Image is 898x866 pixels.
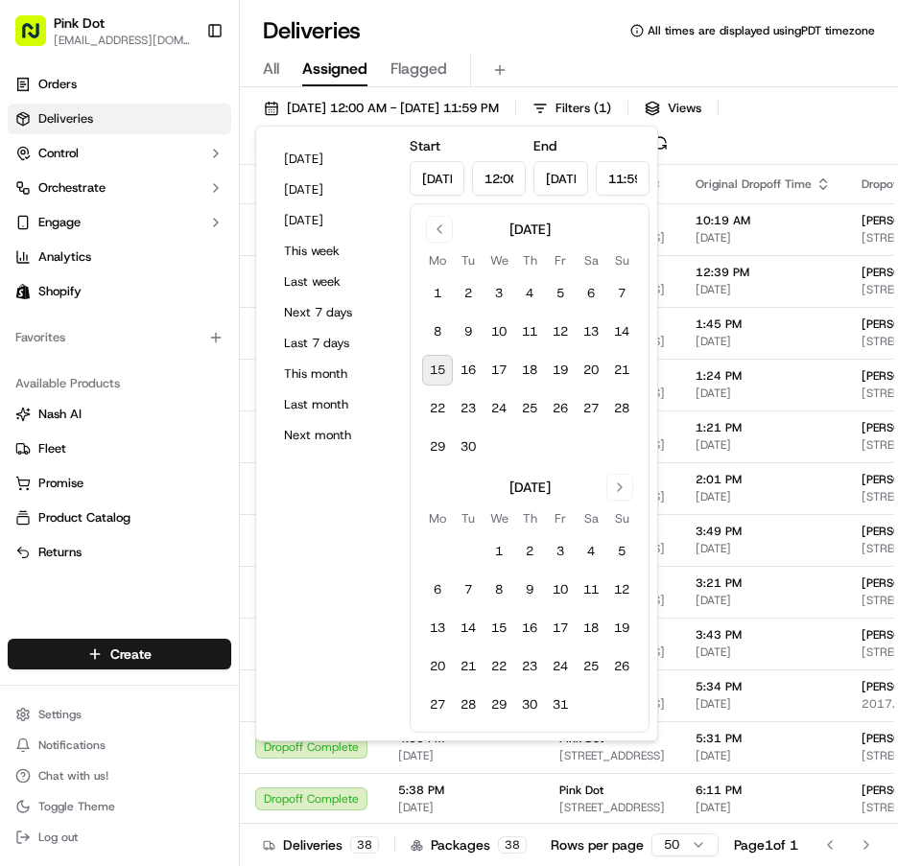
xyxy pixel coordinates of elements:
th: Friday [545,250,576,270]
button: Go to next month [606,474,633,501]
span: [DATE] [696,489,831,504]
span: Toggle Theme [38,799,115,814]
button: Last month [275,391,390,418]
button: 20 [422,651,453,682]
span: Notifications [38,737,106,753]
span: Views [668,100,701,117]
button: 27 [576,393,606,424]
div: We're available if you need us! [86,202,264,218]
img: David kim [19,279,50,310]
button: 23 [514,651,545,682]
button: 5 [606,536,637,567]
button: 16 [514,613,545,644]
span: [DATE] 12:00 AM - [DATE] 11:59 PM [287,100,499,117]
button: This week [275,238,390,265]
button: 4 [576,536,606,567]
button: Orchestrate [8,173,231,203]
button: 8 [484,574,514,605]
button: 1 [484,536,514,567]
span: [DATE] [696,696,831,712]
button: 14 [453,613,484,644]
th: Saturday [576,508,606,528]
button: 11 [576,574,606,605]
button: 24 [484,393,514,424]
button: 20 [576,355,606,386]
button: 26 [545,393,576,424]
span: 1:45 PM [696,316,831,332]
button: 17 [484,355,514,386]
button: [EMAIL_ADDRESS][DOMAIN_NAME] [54,33,191,48]
button: Last week [275,269,390,295]
span: Chat with us! [38,768,108,784]
button: 23 [453,393,484,424]
button: [DATE] [275,176,390,203]
button: Chat with us! [8,762,231,789]
span: 5:34 PM [696,679,831,694]
button: Nash AI [8,399,231,430]
button: 12 [545,316,576,347]
button: 15 [422,355,453,386]
span: Assigned [302,58,367,81]
span: 10:19 AM [696,213,831,228]
button: 14 [606,316,637,347]
span: Control [38,145,79,162]
div: Favorites [8,322,231,353]
span: 12:39 PM [696,265,831,280]
span: Nash AI [38,406,82,423]
button: Engage [8,207,231,238]
span: 1:24 PM [696,368,831,384]
span: [DATE] [696,386,831,401]
button: 17 [545,613,576,644]
button: 7 [606,278,637,309]
a: Fleet [15,440,224,457]
div: Past conversations [19,249,129,265]
th: Thursday [514,508,545,528]
a: Returns [15,544,224,561]
span: [DATE] [696,282,831,297]
a: Nash AI [15,406,224,423]
span: [DATE] [696,230,831,246]
th: Wednesday [484,250,514,270]
button: 22 [422,393,453,424]
button: 19 [606,613,637,644]
a: Promise [15,475,224,492]
a: Product Catalog [15,509,224,527]
button: 10 [545,574,576,605]
button: Last 7 days [275,330,390,357]
span: Pink Dot [54,13,105,33]
div: 💻 [162,431,177,446]
button: 13 [422,613,453,644]
span: Deliveries [38,110,93,128]
a: Orders [8,69,231,100]
button: Notifications [8,732,231,759]
label: End [533,137,556,154]
h1: Deliveries [263,15,361,46]
th: Tuesday [453,508,484,528]
span: [PERSON_NAME] [59,349,155,364]
button: 6 [422,574,453,605]
button: Next month [275,422,390,449]
span: [DATE] [170,349,209,364]
input: Time [472,161,527,196]
button: 15 [484,613,514,644]
button: Pink Dot[EMAIL_ADDRESS][DOMAIN_NAME] [8,8,199,54]
button: Log out [8,824,231,851]
span: Orchestrate [38,179,106,197]
span: 1:21 PM [696,420,831,435]
span: [DATE] [398,800,529,815]
button: Fleet [8,433,231,464]
button: 30 [453,432,484,462]
span: ( 1 ) [594,100,611,117]
p: Welcome 👋 [19,77,349,107]
span: • [159,297,166,313]
button: Product Catalog [8,503,231,533]
button: 8 [422,316,453,347]
button: 24 [545,651,576,682]
input: Got a question? Start typing here... [50,124,345,144]
button: Filters(1) [524,95,620,122]
span: Pink Dot [559,783,603,798]
div: Deliveries [263,835,379,854]
button: 25 [514,393,545,424]
button: 29 [422,432,453,462]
